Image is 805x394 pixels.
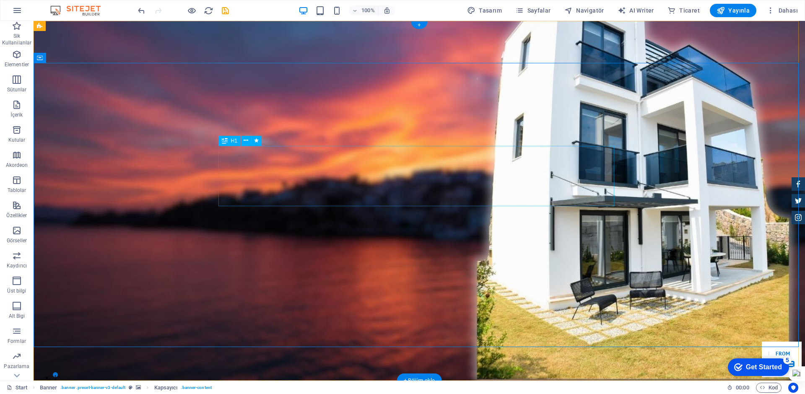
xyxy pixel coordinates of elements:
[467,6,502,15] span: Tasarım
[6,162,28,168] p: Akordeon
[25,9,61,17] div: Get Started
[187,5,197,16] button: Ön izleme modundan çıkıp düzenlemeye devam etmek için buraya tıklayın
[4,363,29,370] p: Pazarlama
[742,384,743,391] span: :
[766,6,798,15] span: Dahası
[8,187,26,194] p: Tablolar
[464,4,505,17] button: Tasarım
[756,383,782,393] button: Kod
[727,383,749,393] h6: Oturum süresi
[7,237,27,244] p: Görseller
[48,5,111,16] img: Editor Logo
[8,338,26,345] p: Formlar
[62,2,70,10] div: 5
[7,86,27,93] p: Sütunlar
[614,4,657,17] button: AI Writer
[760,383,778,393] span: Kod
[19,351,24,356] button: 1
[8,137,26,143] p: Kutular
[60,383,125,393] span: . banner .preset-banner-v3-default
[136,5,146,16] button: undo
[136,385,141,390] i: Bu element, arka plan içeriyor
[129,385,132,390] i: Bu element, özelleştirilebilir bir ön ayar
[231,138,237,143] span: H1
[512,4,554,17] button: Sayfalar
[664,4,703,17] button: Ticaret
[181,383,211,393] span: . banner-content
[220,5,230,16] button: save
[40,383,57,393] span: Seçmek için tıkla. Düzenlemek için çift tıkla
[7,4,68,22] div: Get Started 5 items remaining, 0% complete
[5,61,29,68] p: Elementler
[7,262,27,269] p: Kaydırıcı
[10,111,23,118] p: İçerik
[515,6,551,15] span: Sayfalar
[383,7,391,14] i: Yeniden boyutlandırmada yakınlaştırma düzeyini seçilen cihaza uyacak şekilde otomatik olarak ayarla.
[736,383,749,393] span: 00 00
[710,4,756,17] button: Yayınla
[763,4,801,17] button: Dahası
[6,212,27,219] p: Özellikler
[137,6,146,16] i: Geri al: Görüntüyü değiştir (Ctrl+Z)
[349,5,379,16] button: 100%
[361,5,375,16] h6: 100%
[204,6,213,16] i: Sayfayı yeniden yükleyin
[397,373,442,388] div: + Bölüm ekle
[154,383,178,393] span: Seçmek için tıkla. Düzenlemek için çift tıkla
[618,6,654,15] span: AI Writer
[7,383,28,393] a: Seçimi iptal etmek için tıkla. Sayfaları açmak için çift tıkla
[7,288,26,294] p: Üst bilgi
[411,21,427,29] div: +
[564,6,604,15] span: Navigatör
[221,6,230,16] i: Kaydet (Ctrl+S)
[667,6,700,15] span: Ticaret
[40,383,212,393] nav: breadcrumb
[203,5,213,16] button: reload
[561,4,608,17] button: Navigatör
[9,313,25,319] p: Alt Bigi
[788,383,798,393] button: Usercentrics
[717,6,750,15] span: Yayınla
